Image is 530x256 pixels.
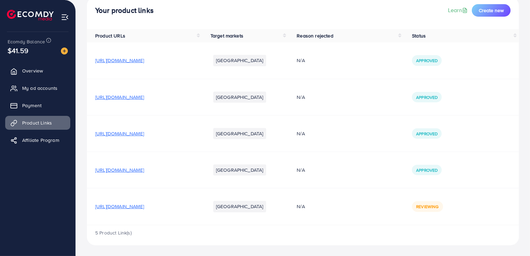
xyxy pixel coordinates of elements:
[416,204,439,210] span: Reviewing
[22,67,43,74] span: Overview
[5,133,70,147] a: Affiliate Program
[61,48,68,54] img: image
[8,38,45,45] span: Ecomdy Balance
[412,32,426,39] span: Status
[210,32,243,39] span: Target markets
[297,94,305,101] span: N/A
[448,6,469,14] a: Learn
[5,116,70,130] a: Product Links
[297,32,333,39] span: Reason rejected
[297,203,305,210] span: N/A
[213,55,266,66] li: [GEOGRAPHIC_DATA]
[22,85,57,92] span: My ad accounts
[5,99,70,112] a: Payment
[61,13,69,21] img: menu
[297,130,305,137] span: N/A
[8,45,28,56] span: $41.59
[95,57,144,64] span: [URL][DOMAIN_NAME]
[213,164,266,176] li: [GEOGRAPHIC_DATA]
[7,10,54,20] img: logo
[213,92,266,103] li: [GEOGRAPHIC_DATA]
[95,32,125,39] span: Product URLs
[416,58,438,63] span: Approved
[472,4,511,17] button: Create new
[213,201,266,212] li: [GEOGRAPHIC_DATA]
[22,119,52,126] span: Product Links
[416,131,438,137] span: Approved
[95,167,144,173] span: [URL][DOMAIN_NAME]
[416,94,438,100] span: Approved
[22,137,59,144] span: Affiliate Program
[22,102,42,109] span: Payment
[95,6,154,15] h4: Your product links
[501,225,525,251] iframe: Chat
[297,167,305,173] span: N/A
[213,128,266,139] li: [GEOGRAPHIC_DATA]
[5,81,70,95] a: My ad accounts
[416,167,438,173] span: Approved
[95,130,144,137] span: [URL][DOMAIN_NAME]
[95,94,144,101] span: [URL][DOMAIN_NAME]
[5,64,70,78] a: Overview
[95,229,132,236] span: 5 Product Link(s)
[95,203,144,210] span: [URL][DOMAIN_NAME]
[297,57,305,64] span: N/A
